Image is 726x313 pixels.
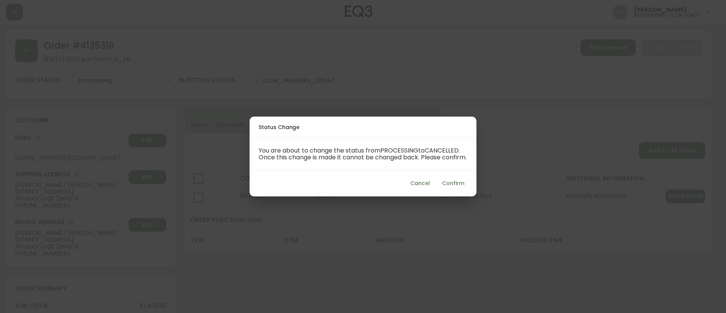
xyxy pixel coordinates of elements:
[410,179,430,188] span: Cancel
[439,176,467,190] button: Confirm
[407,176,433,190] button: Cancel
[259,123,467,132] h2: Status Change
[259,147,467,161] p: You are about to change the status from PROCESSING to CANCELLED . Once this change is made it can...
[442,179,464,188] span: Confirm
